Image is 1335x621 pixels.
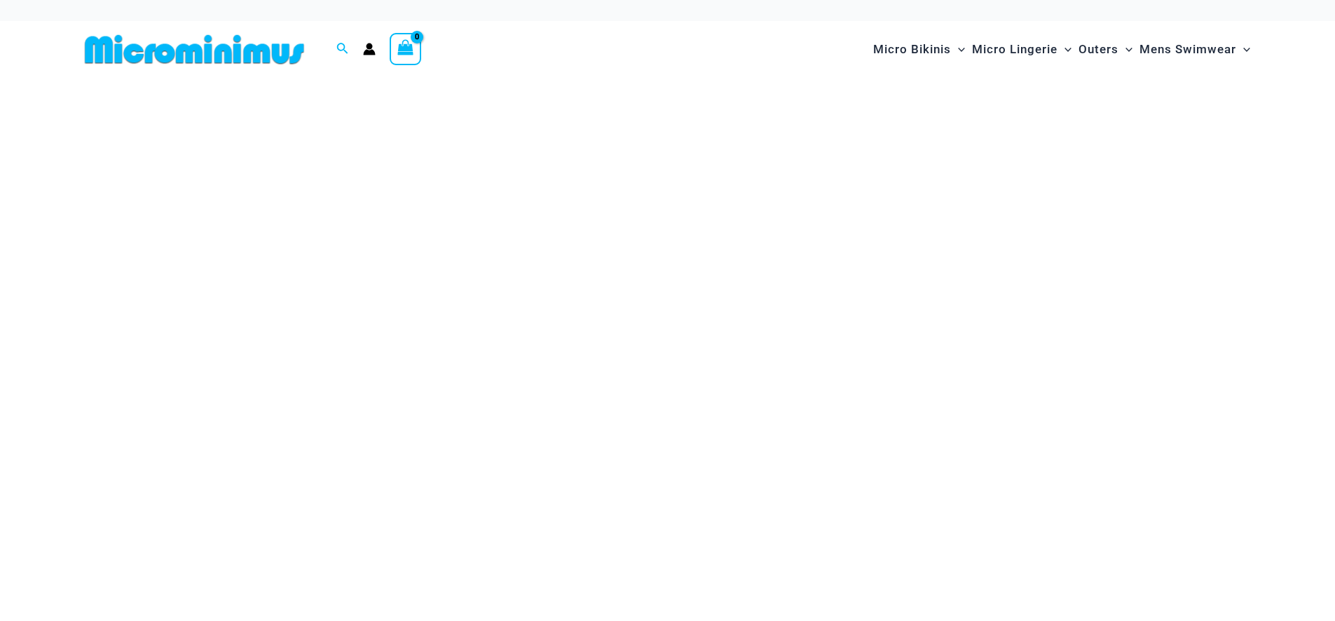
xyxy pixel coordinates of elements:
nav: Site Navigation [868,26,1257,73]
span: Mens Swimwear [1139,32,1236,67]
span: Menu Toggle [1057,32,1072,67]
span: Menu Toggle [1118,32,1132,67]
a: Micro BikinisMenu ToggleMenu Toggle [870,28,968,71]
span: Outers [1079,32,1118,67]
a: OutersMenu ToggleMenu Toggle [1075,28,1136,71]
span: Menu Toggle [1236,32,1250,67]
a: Mens SwimwearMenu ToggleMenu Toggle [1136,28,1254,71]
img: MM SHOP LOGO FLAT [79,34,310,65]
span: Micro Lingerie [972,32,1057,67]
span: Menu Toggle [951,32,965,67]
a: View Shopping Cart, empty [390,33,422,65]
span: Micro Bikinis [873,32,951,67]
a: Search icon link [336,41,349,58]
a: Micro LingerieMenu ToggleMenu Toggle [968,28,1075,71]
a: Account icon link [363,43,376,55]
